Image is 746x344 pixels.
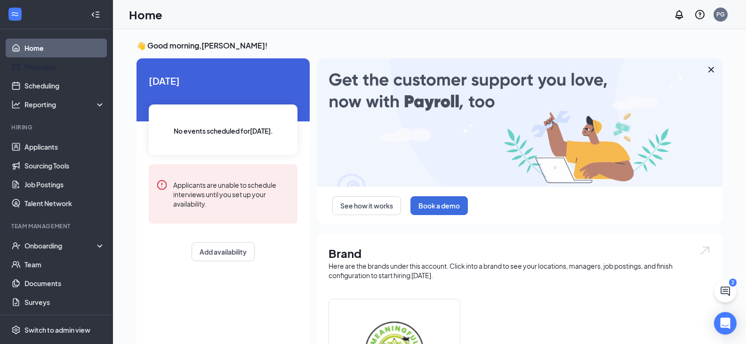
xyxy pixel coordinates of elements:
a: Documents [24,274,105,293]
img: open.6027fd2a22e1237b5b06.svg [699,245,711,256]
h1: Home [129,7,162,23]
div: Team Management [11,222,103,230]
svg: WorkstreamLogo [10,9,20,19]
span: [DATE] [149,73,297,88]
div: Applicants are unable to schedule interviews until you set up your availability. [173,179,290,208]
a: Team [24,255,105,274]
a: Applicants [24,137,105,156]
a: Sourcing Tools [24,156,105,175]
div: Switch to admin view [24,325,90,335]
a: Scheduling [24,76,105,95]
div: Reporting [24,100,105,109]
img: payroll-large.gif [317,58,722,187]
button: See how it works [332,196,401,215]
div: 2 [729,279,737,287]
svg: Cross [706,64,717,75]
svg: Settings [11,325,21,335]
a: Messages [24,57,105,76]
a: Talent Network [24,194,105,213]
a: Job Postings [24,175,105,194]
a: Surveys [24,293,105,312]
svg: QuestionInfo [694,9,706,20]
svg: Analysis [11,100,21,109]
svg: UserCheck [11,241,21,250]
svg: ChatActive [720,286,731,297]
div: PG [716,10,725,18]
div: Open Intercom Messenger [714,312,737,335]
svg: Collapse [91,10,100,19]
span: No events scheduled for [DATE] . [174,126,273,136]
div: Hiring [11,123,103,131]
svg: Notifications [674,9,685,20]
div: Here are the brands under this account. Click into a brand to see your locations, managers, job p... [329,261,711,280]
button: ChatActive [714,280,737,303]
h3: 👋 Good morning, [PERSON_NAME] ! [136,40,722,51]
button: Book a demo [410,196,468,215]
h1: Brand [329,245,711,261]
svg: Error [156,179,168,191]
a: Home [24,39,105,57]
div: Onboarding [24,241,97,250]
button: Add availability [192,242,255,261]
